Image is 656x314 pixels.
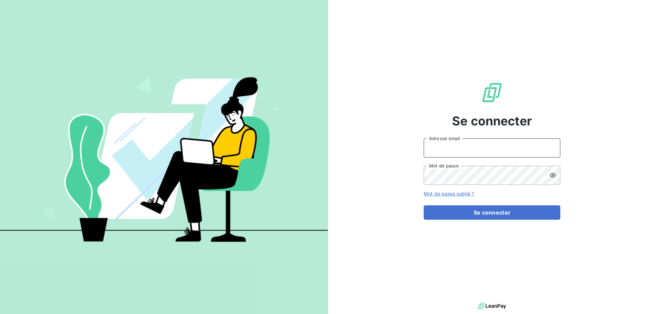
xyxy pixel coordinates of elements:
span: Se connecter [452,112,532,130]
img: Logo LeanPay [481,82,503,104]
button: Se connecter [424,205,560,220]
input: placeholder [424,138,560,158]
img: logo [478,301,506,311]
a: Mot de passe oublié ? [424,191,474,196]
